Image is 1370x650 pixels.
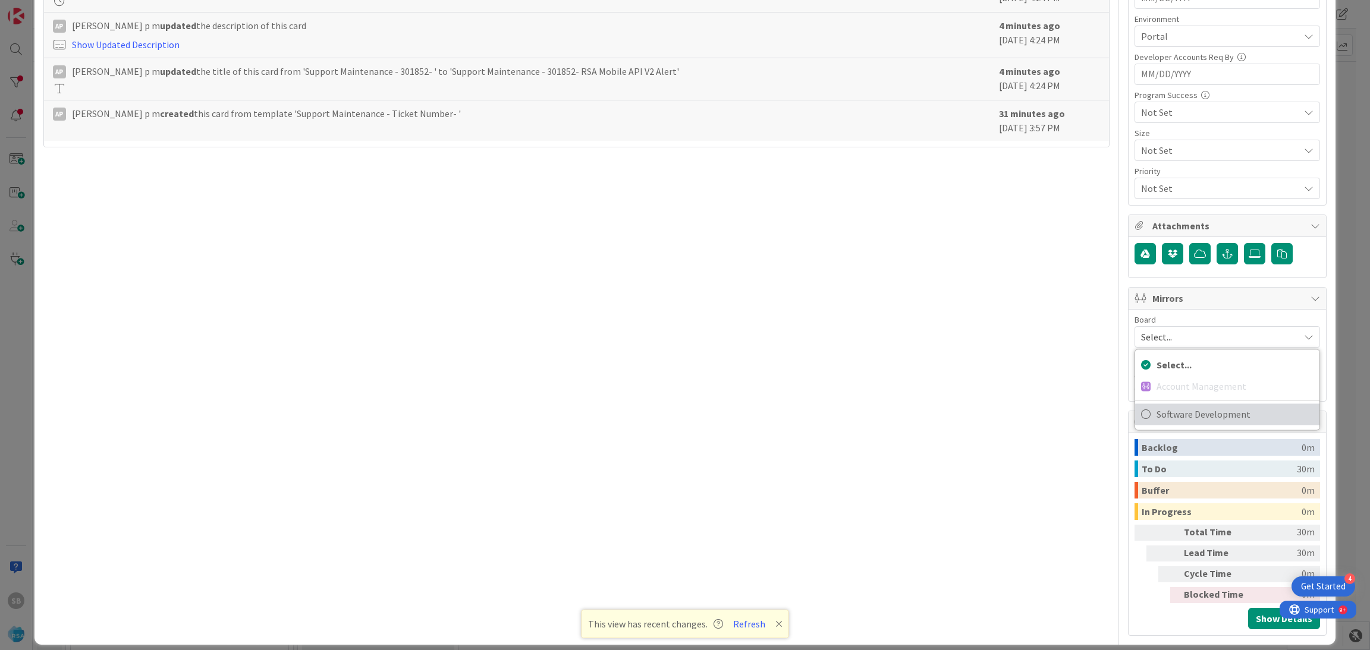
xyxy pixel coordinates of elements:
div: [DATE] 3:57 PM [999,106,1100,135]
div: 0m [1302,482,1315,498]
div: 30m [1297,460,1315,477]
a: Software Development [1135,403,1319,425]
div: 30m [1254,545,1315,561]
span: Select... [1141,329,1293,345]
span: Select... [1157,356,1314,374]
span: [PERSON_NAME] p m this card from template 'Support Maintenance - Ticket Number- ' [72,106,461,121]
div: 0m [1254,566,1315,582]
div: 30m [1254,525,1315,541]
div: Ap [53,108,66,121]
div: Lead Time [1184,545,1249,561]
input: MM/DD/YYYY [1141,64,1314,84]
span: Not Set [1141,142,1293,159]
div: Ap [53,65,66,78]
span: This view has recent changes. [588,617,723,631]
div: Blocked Time [1184,587,1249,603]
span: Portal [1141,29,1299,43]
b: created [160,108,194,119]
span: Support [25,2,54,16]
div: 9+ [60,5,66,14]
a: Show Updated Description [72,39,180,51]
button: Show Details [1248,608,1320,629]
span: Board [1135,315,1156,324]
div: Environment [1135,15,1320,23]
span: Attachments [1152,219,1305,233]
div: [DATE] 4:24 PM [999,64,1100,94]
a: Select... [1135,354,1319,376]
span: Mirrors [1152,291,1305,305]
div: Cycle Time [1184,566,1249,582]
span: [PERSON_NAME] p m the title of this card from 'Support Maintenance - 301852- ' to 'Support Mainte... [72,64,679,78]
div: Buffer [1142,482,1302,498]
div: In Progress [1142,503,1302,520]
div: Total Time [1184,525,1249,541]
b: 4 minutes ago [999,20,1060,31]
div: 0m [1254,587,1315,603]
div: 0m [1302,439,1315,456]
b: 4 minutes ago [999,65,1060,77]
button: Refresh [729,616,769,632]
div: Get Started [1301,580,1346,592]
span: Not Set [1141,105,1299,119]
b: updated [160,65,196,77]
b: 31 minutes ago [999,108,1065,119]
div: 0m [1302,503,1315,520]
b: updated [160,20,196,31]
span: Software Development [1157,405,1314,423]
div: [DATE] 4:24 PM [999,18,1100,52]
div: Ap [53,20,66,33]
span: Not Set [1141,180,1293,197]
span: [PERSON_NAME] p m the description of this card [72,18,306,33]
div: To Do [1142,460,1297,477]
div: Developer Accounts Req By [1135,53,1320,61]
div: Open Get Started checklist, remaining modules: 4 [1292,576,1355,597]
div: Program Success [1135,91,1320,99]
div: Priority [1135,167,1320,175]
div: Backlog [1142,439,1302,456]
div: Size [1135,129,1320,137]
div: 4 [1344,573,1355,584]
